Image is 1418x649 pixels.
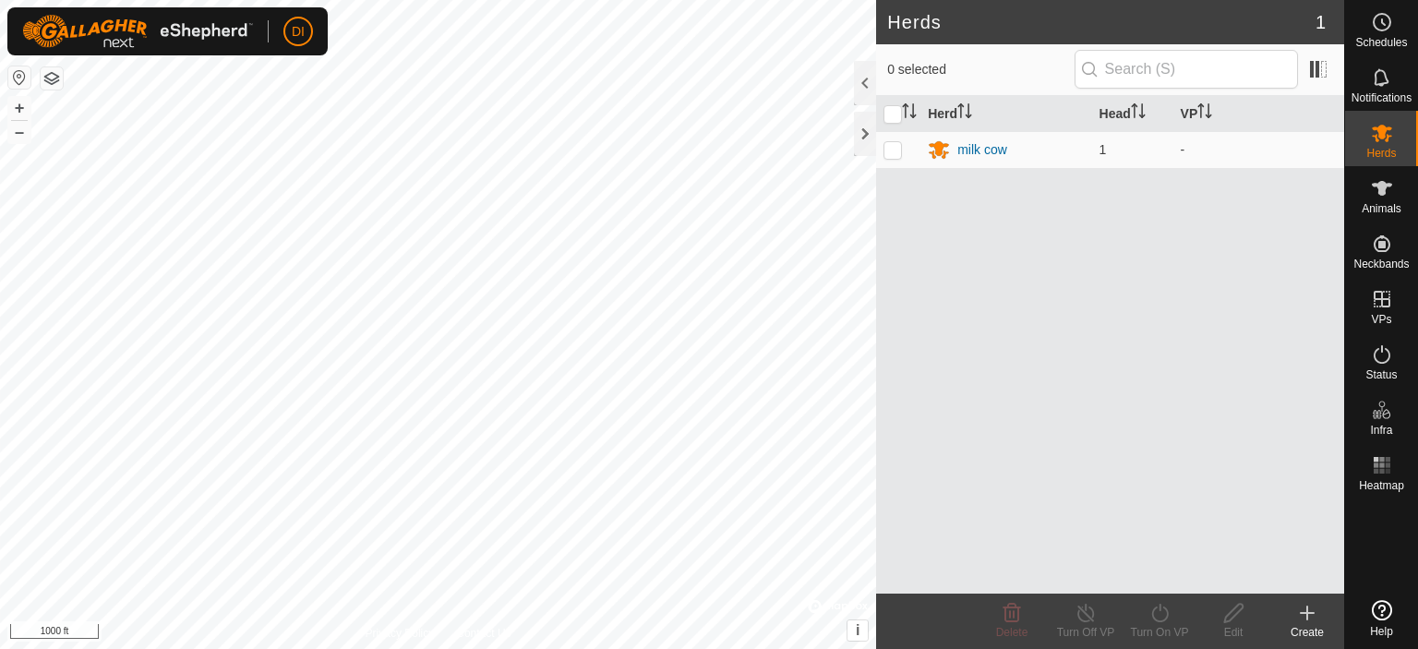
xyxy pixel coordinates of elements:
span: Notifications [1352,92,1412,103]
span: 0 selected [887,60,1074,79]
button: + [8,97,30,119]
input: Search (S) [1075,50,1298,89]
button: Map Layers [41,67,63,90]
a: Privacy Policy [366,625,435,642]
a: Help [1345,593,1418,644]
span: Infra [1370,425,1392,436]
span: Herds [1366,148,1396,159]
h2: Herds [887,11,1316,33]
span: 1 [1100,142,1107,157]
div: milk cow [957,140,1007,160]
td: - [1173,131,1344,168]
a: Contact Us [456,625,511,642]
span: Delete [996,626,1028,639]
p-sorticon: Activate to sort [902,106,917,121]
button: i [847,620,868,641]
th: Herd [920,96,1091,132]
p-sorticon: Activate to sort [1131,106,1146,121]
span: Animals [1362,203,1401,214]
span: 1 [1316,8,1326,36]
div: Edit [1196,624,1270,641]
span: DI [292,22,305,42]
button: Reset Map [8,66,30,89]
p-sorticon: Activate to sort [1197,106,1212,121]
span: Heatmap [1359,480,1404,491]
div: Turn Off VP [1049,624,1123,641]
th: VP [1173,96,1344,132]
p-sorticon: Activate to sort [957,106,972,121]
div: Create [1270,624,1344,641]
button: – [8,121,30,143]
img: Gallagher Logo [22,15,253,48]
span: VPs [1371,314,1391,325]
span: Status [1365,369,1397,380]
span: Help [1370,626,1393,637]
th: Head [1092,96,1173,132]
span: Neckbands [1353,258,1409,270]
span: Schedules [1355,37,1407,48]
span: i [856,622,859,638]
div: Turn On VP [1123,624,1196,641]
